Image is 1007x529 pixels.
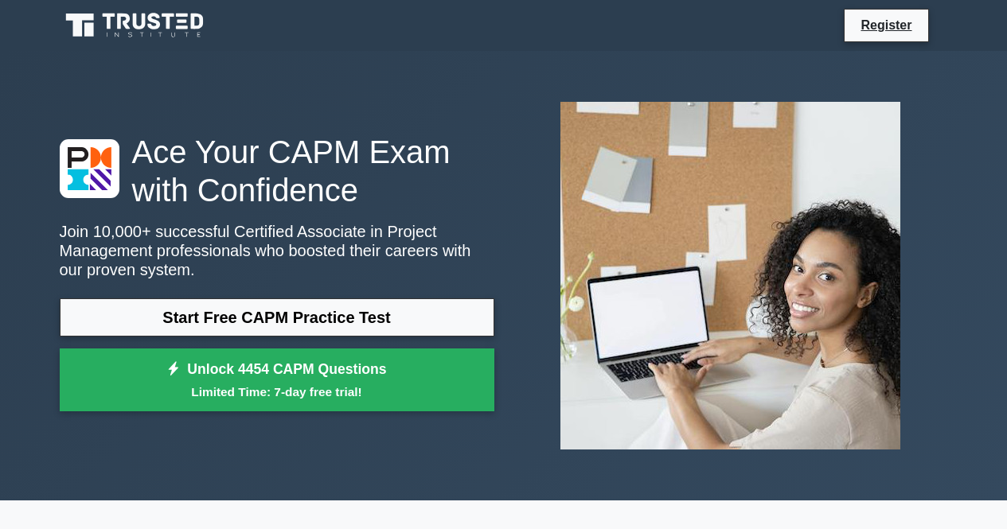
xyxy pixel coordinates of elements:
[60,222,494,279] p: Join 10,000+ successful Certified Associate in Project Management professionals who boosted their...
[60,348,494,412] a: Unlock 4454 CAPM QuestionsLimited Time: 7-day free trial!
[851,15,921,35] a: Register
[60,133,494,209] h1: Ace Your CAPM Exam with Confidence
[80,383,474,401] small: Limited Time: 7-day free trial!
[60,298,494,336] a: Start Free CAPM Practice Test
